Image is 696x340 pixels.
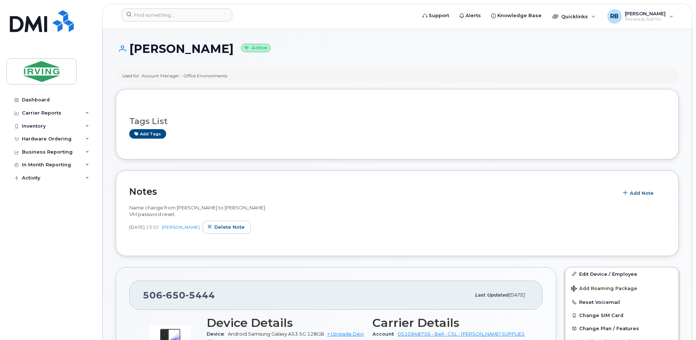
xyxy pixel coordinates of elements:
[207,331,228,337] span: Device
[565,322,678,335] button: Change Plan / Features
[630,190,654,197] span: Add Note
[186,290,215,301] span: 5444
[129,117,665,126] h3: Tags List
[565,281,678,295] button: Add Roaming Package
[129,205,265,217] span: Name change from [PERSON_NAME] to [PERSON_NAME] VM password reset.
[214,224,245,231] span: Delete note
[146,224,159,230] span: 13:02
[129,129,166,138] a: Add tags
[228,331,324,337] span: Android Samsung Galaxy A53 5G 128GB
[129,224,145,230] span: [DATE]
[372,331,398,337] span: Account
[241,44,271,52] small: Active
[143,290,215,301] span: 506
[162,290,186,301] span: 650
[207,316,364,329] h3: Device Details
[571,286,637,293] span: Add Roaming Package
[508,292,525,298] span: [DATE]
[129,186,615,197] h2: Notes
[475,292,508,298] span: Last updated
[579,326,639,331] span: Change Plan / Features
[565,295,678,309] button: Reset Voicemail
[203,221,251,234] button: Delete note
[618,187,660,200] button: Add Note
[398,331,525,337] a: 0510948756 - Bell - CSL - [PERSON_NAME] SUPPLIES
[565,267,678,281] a: Edit Device / Employee
[565,309,678,322] button: Change SIM Card
[116,42,679,55] h1: [PERSON_NAME]
[122,73,227,79] div: Used for: Account Manager - Office Environments
[162,224,200,230] a: [PERSON_NAME]
[372,316,529,329] h3: Carrier Details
